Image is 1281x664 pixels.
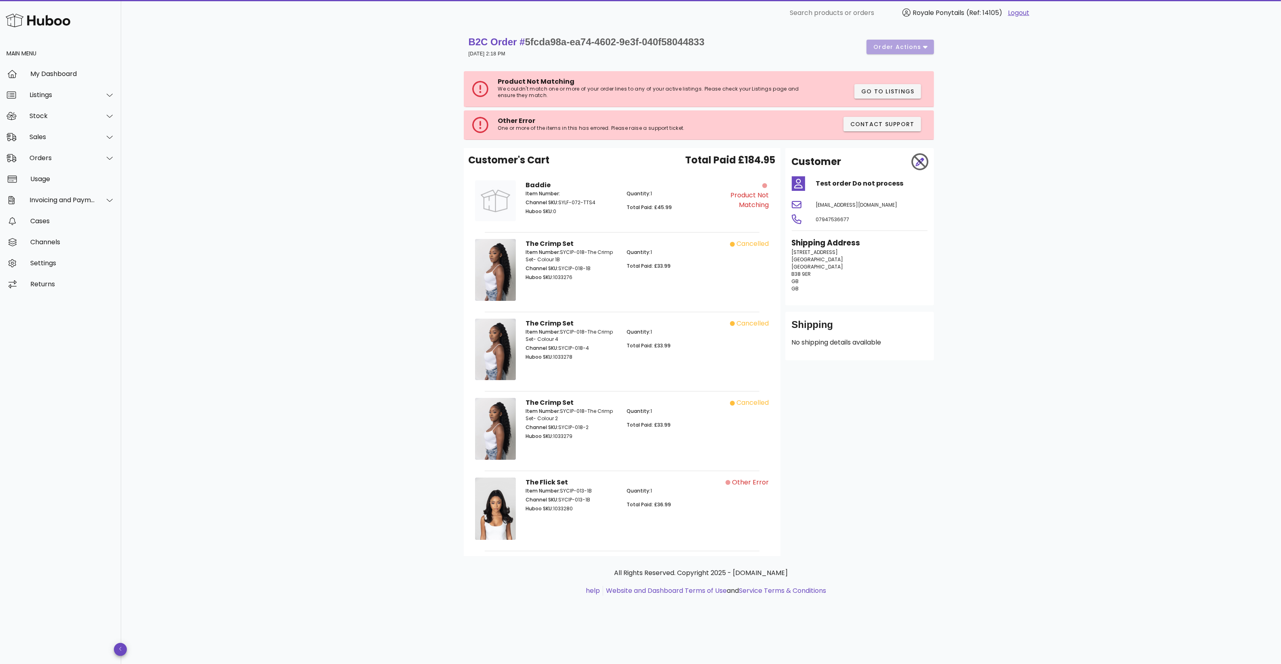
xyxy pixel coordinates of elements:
span: B38 9ER [792,271,811,277]
div: Listings [29,91,95,99]
span: Quantity: [627,487,650,494]
img: Huboo Logo [6,12,70,29]
img: Product Image [475,239,516,300]
span: Huboo SKU: [526,433,553,440]
a: Logout [1008,8,1029,18]
img: Product Image [475,478,516,540]
span: Huboo SKU: [526,353,553,360]
span: Total Paid: £45.99 [627,204,672,211]
div: Other Error [732,478,769,487]
span: Channel SKU: [526,199,558,206]
p: SYCIP-018-The Crimp Set- Colour 2 [526,408,617,422]
div: Cases [30,217,115,225]
p: We couldn't match one or more of your order lines to any of your active listings. Please check yo... [498,86,815,99]
p: 1 [627,328,718,336]
p: SYCIP-018-1B [526,265,617,272]
div: cancelled [736,398,769,408]
p: 1 [627,249,718,256]
span: Huboo SKU: [526,208,553,215]
span: Channel SKU: [526,496,558,503]
p: SYCIP-018-2 [526,424,617,431]
span: Item Number: [526,408,560,414]
strong: Baddie [526,180,551,190]
p: All Rights Reserved. Copyright 2025 - [DOMAIN_NAME] [470,568,932,578]
span: Item Number: [526,249,560,256]
h2: Customer [792,154,841,169]
p: 1033278 [526,353,617,361]
p: SYCIP-013-1B [526,496,617,503]
span: GB [792,278,799,285]
img: Product Image [475,180,516,221]
span: Total Paid: £33.99 [627,262,671,269]
span: Quantity: [627,190,650,197]
p: No shipping details available [792,338,928,347]
p: One or more of the items in this has errored. Please raise a support ticket. [498,125,745,131]
div: Usage [30,175,115,183]
span: Contact Support [850,120,915,129]
button: Go to Listings [854,84,921,99]
span: Total Paid £184.95 [686,153,776,167]
img: Product Image [475,319,516,380]
div: Invoicing and Payments [29,196,95,204]
span: Other Error [498,116,536,125]
div: Channels [30,238,115,246]
span: Item Number: [526,190,560,197]
span: Product Not Matching [498,77,575,86]
div: My Dashboard [30,70,115,78]
div: Settings [30,259,115,267]
span: GB [792,285,799,292]
span: Total Paid: £33.99 [627,342,671,349]
span: Quantity: [627,408,650,414]
h3: Shipping Address [792,237,928,249]
div: Stock [29,112,95,120]
p: SYCIP-018-4 [526,345,617,352]
p: SYCIP-018-The Crimp Set- Colour 1B [526,249,617,263]
strong: B2C Order # [469,36,705,47]
p: 1033279 [526,433,617,440]
li: and [603,586,826,596]
span: Item Number: [526,328,560,335]
div: Sales [29,133,95,141]
strong: The Crimp Set [526,319,574,328]
strong: The Flick Set [526,478,568,487]
p: 0 [526,208,617,215]
p: 1033276 [526,274,617,281]
span: Quantity: [627,328,650,335]
div: Returns [30,280,115,288]
p: SYCIP-013-1B [526,487,617,495]
span: 07947536677 [816,216,850,223]
span: [STREET_ADDRESS] [792,249,838,256]
p: 1 [627,487,718,495]
div: Orders [29,154,95,162]
span: (Ref: 14105) [966,8,1002,17]
div: Product Not Matching [723,190,769,210]
span: Channel SKU: [526,424,558,431]
p: SYCIP-018-The Crimp Set- Colour 4 [526,328,617,343]
span: Go to Listings [861,87,915,96]
span: Customer's Cart [469,153,550,167]
p: 1 [627,190,718,197]
span: Total Paid: £33.99 [627,421,671,428]
span: [GEOGRAPHIC_DATA] [792,263,843,270]
span: [EMAIL_ADDRESS][DOMAIN_NAME] [816,201,898,208]
button: Contact Support [843,117,921,131]
small: [DATE] 2:18 PM [469,51,505,57]
a: help [586,586,600,595]
span: Royale Ponytails [913,8,964,17]
span: Total Paid: £36.99 [627,501,671,508]
div: cancelled [736,239,769,249]
strong: The Crimp Set [526,239,574,248]
span: 5fcda98a-ea74-4602-9e3f-040f58044833 [525,36,705,47]
span: Huboo SKU: [526,505,553,512]
a: Service Terms & Conditions [739,586,826,595]
span: Item Number: [526,487,560,494]
p: SYLF-072-TTS4 [526,199,617,206]
div: cancelled [736,319,769,328]
span: [GEOGRAPHIC_DATA] [792,256,843,263]
h4: Test order Do not process [816,179,928,188]
p: 1 [627,408,718,415]
div: Shipping [792,318,928,338]
span: Huboo SKU: [526,274,553,281]
span: Channel SKU: [526,345,558,351]
p: 1033280 [526,505,617,512]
